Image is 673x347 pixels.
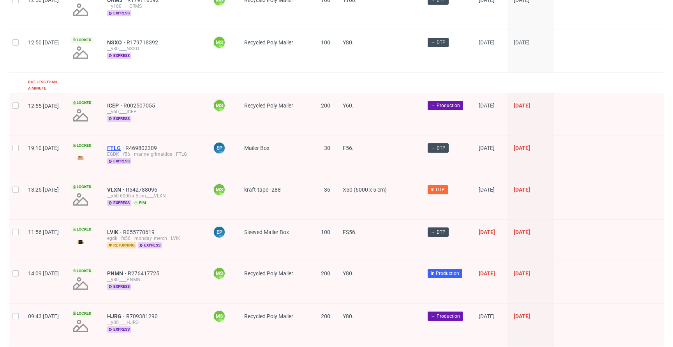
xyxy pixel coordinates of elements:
[28,79,59,92] div: Due less than a minute
[107,3,201,9] div: __y100____ORMS
[71,106,90,125] img: no_design.png
[343,187,387,193] span: X50 (6000 x 5 cm)
[214,143,225,153] figcaption: EP
[107,39,127,46] span: NSXO
[107,193,201,199] div: __x50-6000-x-5-cm____VLXN
[431,270,459,277] span: In Production
[244,270,293,277] span: Recycled Poly Mailer
[71,0,90,19] img: no_design.png
[479,229,495,235] span: [DATE]
[479,145,495,151] span: [DATE]
[431,229,446,236] span: → DTP
[123,229,156,235] a: R055770619
[28,39,59,46] span: 12:50 [DATE]
[244,229,289,235] span: Sleeved Mailer Box
[71,43,90,62] img: no_design.png
[321,270,330,277] span: 200
[71,268,93,274] span: Locked
[125,145,159,151] a: R469802309
[514,229,530,235] span: [DATE]
[28,145,59,151] span: 19:10 [DATE]
[107,46,201,52] div: __y80____NSXO
[244,102,293,109] span: Recycled Poly Mailer
[214,184,225,195] figcaption: MS
[71,153,90,163] img: version_two_editor_design
[107,242,136,248] span: returning
[514,270,530,277] span: [DATE]
[28,229,59,235] span: 11:56 [DATE]
[343,102,354,109] span: Y60.
[107,319,201,326] div: __y80____HJRG
[343,39,354,46] span: Y80.
[128,270,161,277] a: R276417725
[133,200,148,206] span: pim
[321,313,330,319] span: 200
[431,313,460,320] span: → Production
[244,39,293,46] span: Recycled Poly Mailer
[107,187,126,193] a: VLXN
[107,270,128,277] a: PNMN
[107,313,126,319] a: HJRG
[71,37,93,43] span: Locked
[107,229,123,235] a: LVIK
[107,116,131,122] span: express
[514,313,530,319] span: [DATE]
[343,270,354,277] span: Y80.
[107,53,131,59] span: express
[514,145,530,151] span: [DATE]
[107,235,201,241] div: egdk__fs56__monday_merch__LVIK
[343,145,354,151] span: F56.
[479,102,495,109] span: [DATE]
[479,313,495,319] span: [DATE]
[126,313,159,319] a: R709381290
[343,313,354,319] span: Y80.
[107,109,201,115] div: __y60____ICEP
[28,270,59,277] span: 14:09 [DATE]
[324,187,330,193] span: 36
[107,284,131,290] span: express
[107,10,131,16] span: express
[71,190,90,209] img: no_design.png
[514,187,530,193] span: [DATE]
[107,277,201,283] div: __y80____PNMN
[71,310,93,317] span: Locked
[214,311,225,322] figcaption: MS
[107,151,201,157] div: EGDK__f56__marine_grimaldos__FTLG
[214,100,225,111] figcaption: MS
[107,145,125,151] a: FTLG
[71,184,93,190] span: Locked
[321,39,330,46] span: 100
[244,187,281,193] span: kraft-tape--288
[431,144,446,151] span: → DTP
[214,37,225,48] figcaption: MS
[28,313,59,319] span: 09:43 [DATE]
[71,274,90,293] img: no_design.png
[107,158,131,164] span: express
[324,145,330,151] span: 30
[28,103,59,109] span: 12:55 [DATE]
[107,102,123,109] a: ICEP
[71,226,93,233] span: Locked
[514,39,530,46] span: [DATE]
[107,326,131,333] span: express
[431,102,460,109] span: → Production
[479,187,495,193] span: [DATE]
[431,39,446,46] span: → DTP
[479,270,495,277] span: [DATE]
[71,100,93,106] span: Locked
[107,200,131,206] span: express
[321,102,330,109] span: 200
[244,313,293,319] span: Recycled Poly Mailer
[127,39,160,46] span: R179718392
[126,187,159,193] a: R542788096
